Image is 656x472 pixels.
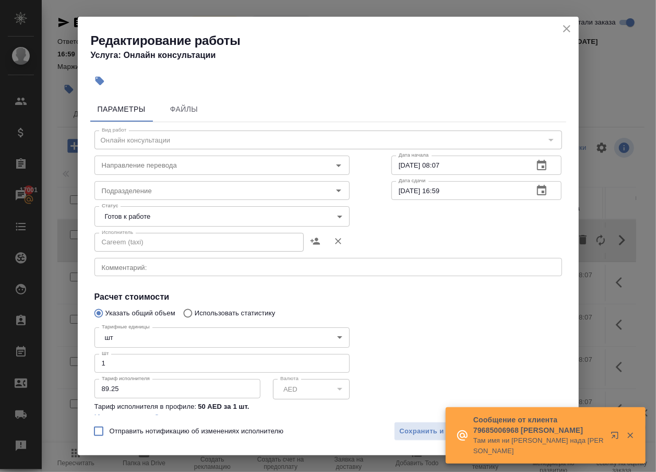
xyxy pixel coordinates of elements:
[394,422,496,441] button: Сохранить и пересчитать
[94,402,197,412] p: Тариф исполнителя в профиле:
[604,425,629,450] button: Открыть в новой вкладке
[273,379,350,399] div: AED
[159,103,209,116] span: Файлы
[331,183,346,198] button: Open
[394,422,520,441] div: split button
[327,229,350,254] button: Удалить
[559,21,575,37] button: close
[91,49,579,62] h4: Услуга: Онлайн консультации
[619,431,641,440] button: Закрыть
[88,69,111,92] button: Добавить тэг
[102,212,154,221] button: Готов к работе
[110,426,284,436] span: Отправить нотификацию об изменениях исполнителю
[102,333,116,342] button: шт
[91,32,579,49] h2: Редактирование работы
[473,435,604,456] p: Там имя ни [PERSON_NAME] нада [PERSON_NAME]
[94,327,350,347] div: шт
[280,385,301,394] button: AED
[94,412,350,424] a: Использовать?
[304,229,327,254] button: Назначить
[94,291,562,303] h4: Расчет стоимости
[97,103,147,116] span: Параметры
[473,415,604,435] p: Сообщение от клиента 79685006968 [PERSON_NAME]
[94,206,350,226] div: Готов к работе
[400,426,491,438] span: Сохранить и пересчитать
[198,402,249,412] p: 50 AED за 1 шт .
[331,158,346,173] button: Open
